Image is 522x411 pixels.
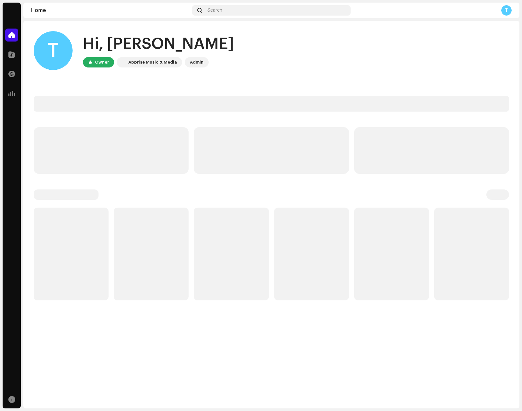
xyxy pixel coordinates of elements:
div: Apprise Music & Media [128,58,177,66]
div: Owner [95,58,109,66]
div: Hi, [PERSON_NAME] [83,34,234,54]
div: Admin [190,58,203,66]
img: 1c16f3de-5afb-4452-805d-3f3454e20b1b [118,58,126,66]
div: Home [31,8,190,13]
span: Search [207,8,222,13]
div: T [501,5,512,16]
div: T [34,31,73,70]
